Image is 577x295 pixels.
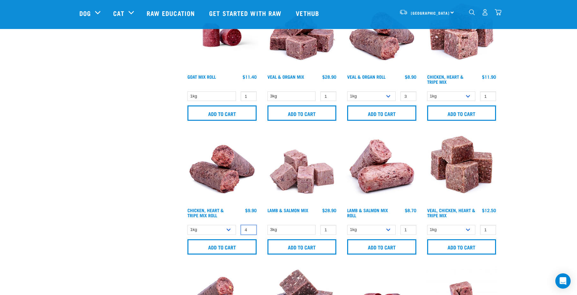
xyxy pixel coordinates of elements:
img: van-moving.png [399,9,408,15]
input: Add to cart [187,239,257,255]
a: Raw Education [140,0,203,26]
img: Veal Chicken Heart Tripe Mix 01 [426,132,498,205]
input: Add to cart [347,239,416,255]
img: home-icon@2x.png [495,9,501,16]
input: 1 [241,91,257,101]
input: Add to cart [267,239,337,255]
a: Veal & Organ Roll [347,76,385,78]
input: 1 [480,225,496,235]
div: $8.70 [405,208,416,213]
img: user.png [482,9,488,16]
input: 1 [400,225,416,235]
a: Vethub [289,0,327,26]
a: Chicken, Heart & Tripe Mix Roll [187,209,224,216]
input: Add to cart [187,105,257,121]
div: Open Intercom Messenger [555,273,571,289]
div: $11.40 [243,74,257,79]
div: $12.50 [482,208,496,213]
input: Add to cart [427,239,496,255]
div: $9.90 [245,208,257,213]
a: Lamb & Salmon Mix [267,209,308,211]
span: [GEOGRAPHIC_DATA] [411,12,449,14]
a: Dog [79,8,91,18]
a: Veal, Chicken, Heart & Tripe Mix [427,209,475,216]
a: Lamb & Salmon Mix Roll [347,209,388,216]
div: $28.90 [322,74,336,79]
input: 1 [480,91,496,101]
input: 1 [241,225,257,235]
a: Chicken, Heart & Tripe Mix [427,76,464,83]
a: Veal & Organ Mix [267,76,304,78]
input: 1 [320,91,336,101]
a: Get started with Raw [203,0,289,26]
a: Cat [113,8,124,18]
img: home-icon-1@2x.png [469,9,475,15]
input: Add to cart [347,105,416,121]
img: 1029 Lamb Salmon Mix 01 [266,132,338,205]
div: $8.90 [405,74,416,79]
input: Add to cart [427,105,496,121]
input: Add to cart [267,105,337,121]
a: Goat Mix Roll [187,76,216,78]
img: 1261 Lamb Salmon Roll 01 [346,132,418,205]
input: 1 [400,91,416,101]
img: Chicken Heart Tripe Roll 01 [186,132,258,205]
div: $11.90 [482,74,496,79]
div: $28.90 [322,208,336,213]
input: 1 [320,225,336,235]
